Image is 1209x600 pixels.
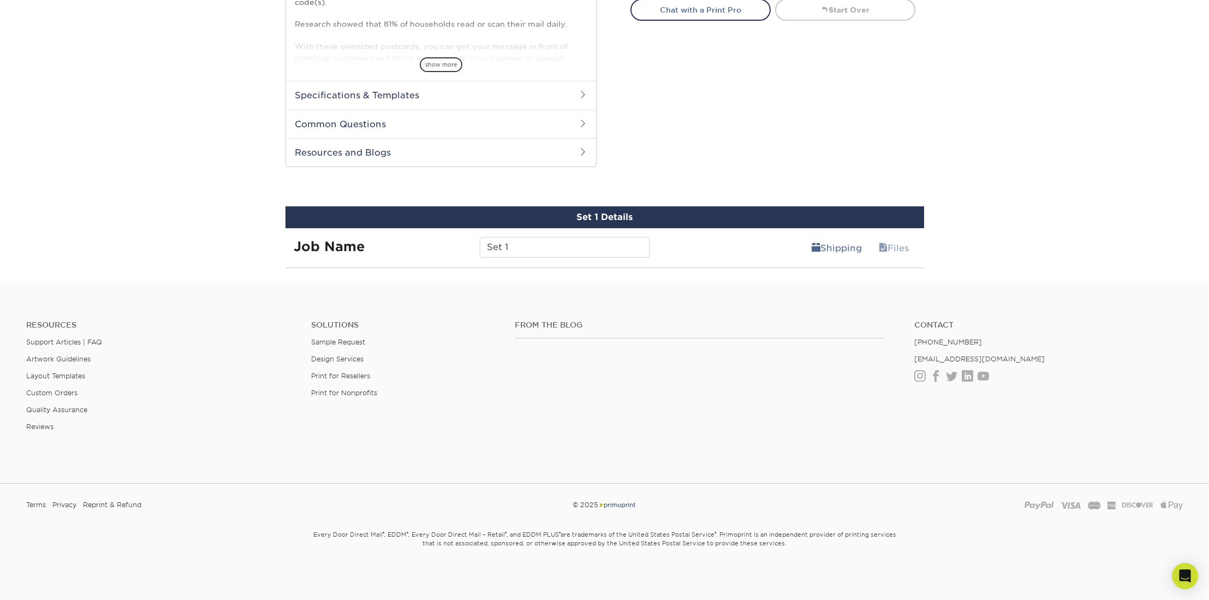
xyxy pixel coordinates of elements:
span: show more [420,57,462,72]
iframe: Google Customer Reviews [3,567,93,596]
sup: ® [559,531,561,536]
input: Enter a job name [480,237,650,258]
h2: Specifications & Templates [286,81,596,109]
h4: Resources [26,320,295,330]
small: Every Door Direct Mail , EDDM , Every Door Direct Mail – Retail , and EDDM PLUS are trademarks of... [285,526,924,574]
a: [EMAIL_ADDRESS][DOMAIN_NAME] [914,355,1045,363]
strong: Job Name [294,239,365,254]
h2: Common Questions [286,110,596,138]
img: Primoprint [598,501,636,509]
a: Quality Assurance [26,406,87,414]
sup: ® [407,531,408,536]
sup: ® [505,531,507,536]
a: Shipping [805,237,869,259]
a: Contact [914,320,1183,330]
a: Privacy [52,497,76,513]
a: [PHONE_NUMBER] [914,338,982,346]
sup: ® [714,531,716,536]
a: Support Articles | FAQ [26,338,102,346]
a: Terms [26,497,46,513]
h4: From the Blog [515,320,884,330]
span: shipping [812,243,820,253]
span: files [879,243,888,253]
a: Custom Orders [26,389,78,397]
a: Design Services [311,355,364,363]
a: Reviews [26,423,53,431]
h2: Resources and Blogs [286,138,596,167]
div: © 2025 [409,497,800,513]
a: Layout Templates [26,372,85,380]
a: Reprint & Refund [83,497,141,513]
a: Artwork Guidelines [26,355,91,363]
a: Print for Nonprofits [311,389,377,397]
a: Files [872,237,916,259]
h4: Solutions [311,320,498,330]
sup: ® [383,531,384,536]
a: Print for Resellers [311,372,370,380]
div: Set 1 Details [285,206,924,228]
a: Sample Request [311,338,365,346]
div: Open Intercom Messenger [1172,563,1198,589]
